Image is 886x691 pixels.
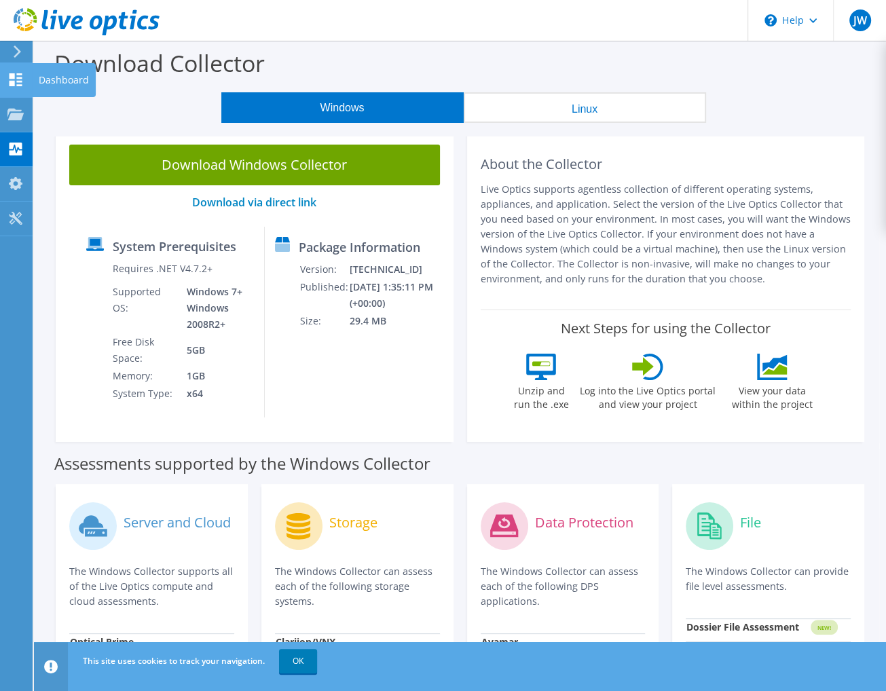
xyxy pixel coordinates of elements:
td: Memory: [112,367,177,385]
label: View your data within the project [723,380,821,411]
label: Requires .NET V4.7.2+ [113,262,213,276]
tspan: NEW! [817,624,831,631]
button: Windows [221,92,464,123]
h2: About the Collector [481,156,851,172]
label: Package Information [299,240,420,254]
td: Version: [299,261,349,278]
label: Storage [329,516,377,529]
label: Server and Cloud [124,516,231,529]
strong: Dossier File Assessment [686,620,799,633]
div: Dashboard [32,63,96,97]
label: Assessments supported by the Windows Collector [54,457,430,470]
td: Published: [299,278,349,312]
label: Next Steps for using the Collector [561,320,771,337]
td: System Type: [112,385,177,403]
p: The Windows Collector can assess each of the following storage systems. [275,564,440,609]
td: 29.4 MB [349,312,447,330]
label: Download Collector [54,48,265,79]
td: [TECHNICAL_ID] [349,261,447,278]
label: File [740,516,761,529]
button: Linux [464,92,706,123]
span: JW [849,10,871,31]
td: x64 [177,385,253,403]
label: System Prerequisites [113,240,236,253]
p: Live Optics supports agentless collection of different operating systems, appliances, and applica... [481,182,851,286]
td: Size: [299,312,349,330]
a: OK [279,649,317,673]
td: [DATE] 1:35:11 PM (+00:00) [349,278,447,312]
td: Windows 7+ Windows 2008R2+ [177,283,253,333]
td: 1GB [177,367,253,385]
td: 5GB [177,333,253,367]
strong: Avamar [481,635,518,648]
strong: Clariion/VNX [276,635,335,648]
label: Log into the Live Optics portal and view your project [579,380,716,411]
svg: \n [764,14,777,26]
strong: Optical Prime [70,635,134,648]
span: This site uses cookies to track your navigation. [83,655,265,667]
label: Unzip and run the .exe [510,380,572,411]
td: Supported OS: [112,283,177,333]
p: The Windows Collector can assess each of the following DPS applications. [481,564,646,609]
a: Download via direct link [192,195,316,210]
p: The Windows Collector can provide file level assessments. [686,564,851,594]
td: Free Disk Space: [112,333,177,367]
p: The Windows Collector supports all of the Live Optics compute and cloud assessments. [69,564,234,609]
a: Download Windows Collector [69,145,440,185]
label: Data Protection [535,516,633,529]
